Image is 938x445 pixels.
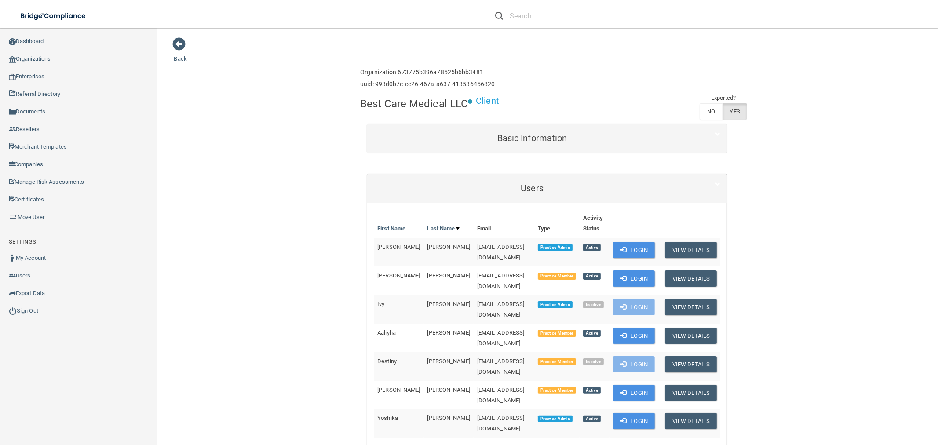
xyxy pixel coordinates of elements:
span: [PERSON_NAME] [427,387,470,393]
input: Search [510,8,590,24]
img: bridge_compliance_login_screen.278c3ca4.svg [13,7,94,25]
span: [EMAIL_ADDRESS][DOMAIN_NAME] [477,387,525,404]
span: [PERSON_NAME] [427,272,470,279]
button: Login [613,328,655,344]
span: Destiny [377,358,397,365]
span: [PERSON_NAME] [427,301,470,307]
button: Login [613,242,655,258]
img: ic_dashboard_dark.d01f4a41.png [9,38,16,45]
span: [EMAIL_ADDRESS][DOMAIN_NAME] [477,301,525,318]
img: ic-search.3b580494.png [495,12,503,20]
span: Active [583,273,601,280]
span: Active [583,244,601,251]
button: Login [613,385,655,401]
span: [PERSON_NAME] [427,358,470,365]
th: Email [474,209,534,238]
span: [EMAIL_ADDRESS][DOMAIN_NAME] [477,329,525,347]
h6: Organization 673775b396a78525b6bb3481 [360,69,495,76]
label: YES [723,103,747,120]
a: Back [174,45,187,62]
button: View Details [665,356,717,372]
button: Login [613,299,655,315]
a: Basic Information [374,128,720,148]
label: NO [700,103,722,120]
span: Active [583,416,601,423]
button: Login [613,270,655,287]
span: Active [583,387,601,394]
span: Practice Admin [538,416,573,423]
span: [EMAIL_ADDRESS][DOMAIN_NAME] [477,358,525,375]
p: Client [476,93,499,109]
button: Login [613,413,655,429]
span: [EMAIL_ADDRESS][DOMAIN_NAME] [477,244,525,261]
h6: uuid: 993d0b7e-ce26-467a-a637-413536456820 [360,81,495,88]
th: Type [534,209,580,238]
a: First Name [377,223,405,234]
h5: Users [374,183,690,193]
span: Practice Member [538,273,576,280]
iframe: Drift Widget Chat Controller [787,383,927,418]
span: [PERSON_NAME] [377,387,420,393]
img: icon-export.b9366987.png [9,290,16,297]
button: View Details [665,413,717,429]
span: [PERSON_NAME] [427,415,470,421]
span: Practice Member [538,358,576,365]
a: Users [374,179,720,198]
span: Yoshika [377,415,398,421]
span: Practice Admin [538,301,573,308]
img: icon-documents.8dae5593.png [9,109,16,116]
img: ic_reseller.de258add.png [9,126,16,133]
img: organization-icon.f8decf85.png [9,56,16,63]
button: View Details [665,328,717,344]
button: View Details [665,299,717,315]
button: View Details [665,242,717,258]
span: [EMAIL_ADDRESS][DOMAIN_NAME] [477,272,525,289]
h4: Best Care Medical LLC [360,98,468,109]
span: Inactive [583,358,604,365]
span: Inactive [583,301,604,308]
img: enterprise.0d942306.png [9,74,16,80]
span: Practice Admin [538,244,573,251]
td: Exported? [700,93,747,103]
span: Active [583,330,601,337]
span: [PERSON_NAME] [377,244,420,250]
span: [EMAIL_ADDRESS][DOMAIN_NAME] [477,415,525,432]
img: ic_user_dark.df1a06c3.png [9,255,16,262]
button: Login [613,356,655,372]
img: briefcase.64adab9b.png [9,213,18,222]
a: Last Name [427,223,460,234]
span: [PERSON_NAME] [427,329,470,336]
span: Ivy [377,301,384,307]
img: icon-users.e205127d.png [9,272,16,279]
span: [PERSON_NAME] [377,272,420,279]
button: View Details [665,385,717,401]
th: Activity Status [580,209,610,238]
img: ic_power_dark.7ecde6b1.png [9,307,17,315]
span: [PERSON_NAME] [427,244,470,250]
label: SETTINGS [9,237,36,247]
span: Aaliyha [377,329,396,336]
h5: Basic Information [374,133,690,143]
button: View Details [665,270,717,287]
span: Practice Member [538,387,576,394]
span: Practice Member [538,330,576,337]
